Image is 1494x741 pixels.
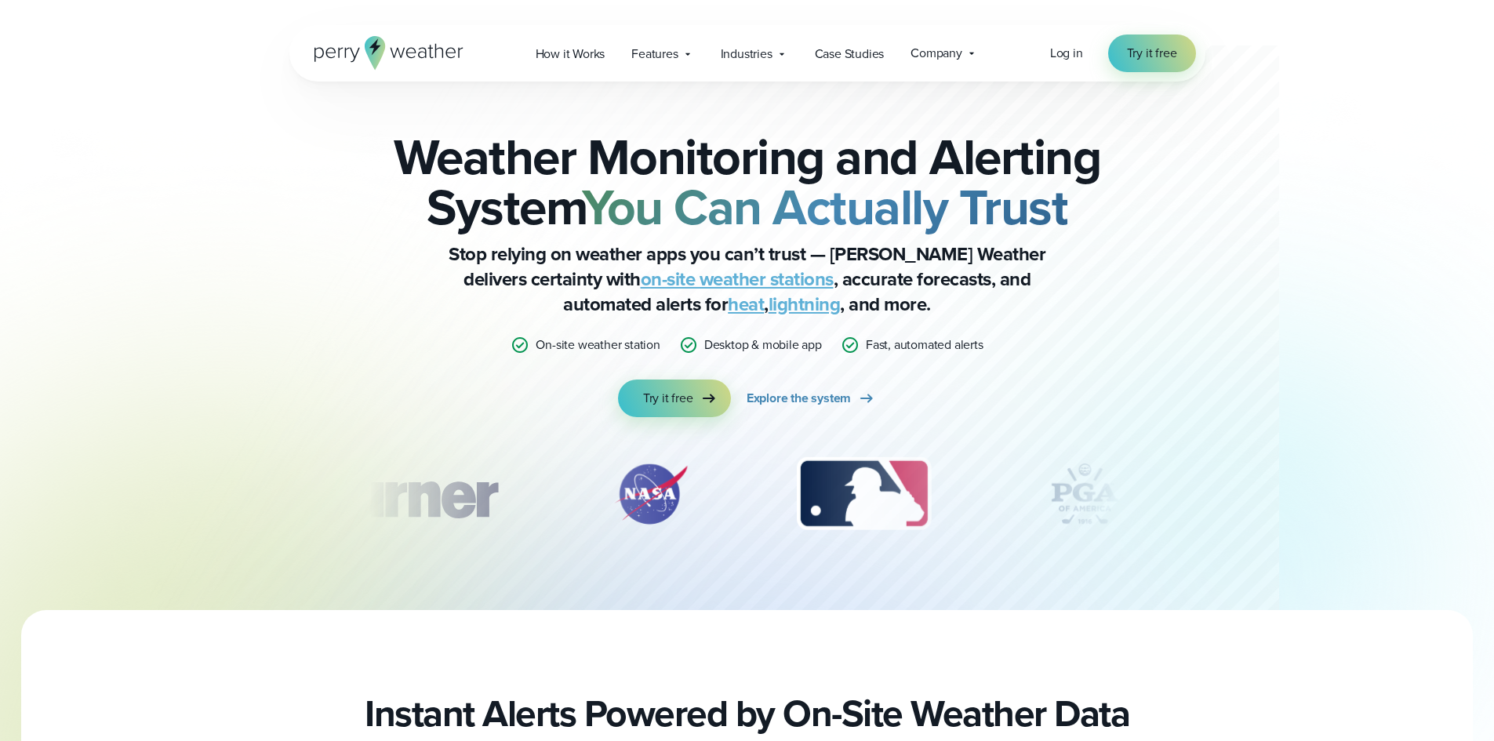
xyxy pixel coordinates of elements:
[911,44,962,63] span: Company
[297,455,520,533] div: 1 of 12
[728,290,764,318] a: heat
[769,290,841,318] a: lightning
[643,389,693,408] span: Try it free
[522,38,619,70] a: How it Works
[815,45,885,64] span: Case Studies
[368,455,1127,541] div: slideshow
[1022,455,1147,533] div: 4 of 12
[618,380,731,417] a: Try it free
[1127,44,1177,63] span: Try it free
[434,242,1061,317] p: Stop relying on weather apps you can’t trust — [PERSON_NAME] Weather delivers certainty with , ac...
[365,692,1129,736] h2: Instant Alerts Powered by On-Site Weather Data
[631,45,678,64] span: Features
[704,336,822,354] p: Desktop & mobile app
[1108,35,1196,72] a: Try it free
[641,265,834,293] a: on-site weather stations
[596,455,706,533] img: NASA.svg
[536,336,660,354] p: On-site weather station
[802,38,898,70] a: Case Studies
[1050,44,1083,62] span: Log in
[1050,44,1083,63] a: Log in
[596,455,706,533] div: 2 of 12
[536,45,605,64] span: How it Works
[781,455,947,533] img: MLB.svg
[747,380,876,417] a: Explore the system
[747,389,851,408] span: Explore the system
[721,45,772,64] span: Industries
[297,455,520,533] img: Turner-Construction_1.svg
[866,336,983,354] p: Fast, automated alerts
[781,455,947,533] div: 3 of 12
[582,170,1067,244] strong: You Can Actually Trust
[368,132,1127,232] h2: Weather Monitoring and Alerting System
[1022,455,1147,533] img: PGA.svg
